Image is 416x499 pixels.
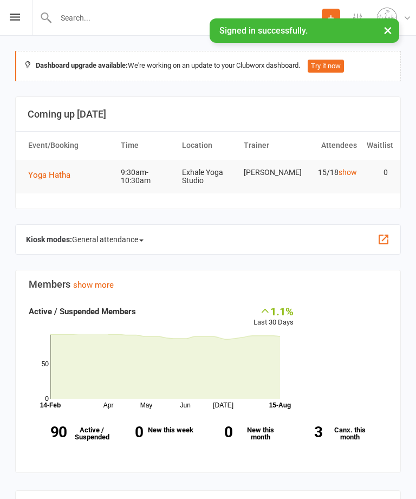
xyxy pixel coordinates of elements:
[28,170,70,180] span: Yoga Hatha
[26,235,72,244] strong: Kiosk modes:
[362,160,393,185] td: 0
[308,60,344,73] button: Try it now
[29,425,67,439] strong: 90
[239,160,301,185] td: [PERSON_NAME]
[300,160,362,185] td: 15/18
[73,280,114,290] a: show more
[15,51,401,81] div: We're working on an update to your Clubworx dashboard.
[284,418,374,449] a: 3Canx. this month
[177,160,239,194] td: Exhale Yoga Studio
[194,425,232,439] strong: 0
[105,418,195,448] a: 0New this week
[194,418,284,449] a: 0New this month
[29,279,387,290] h3: Members
[36,61,128,69] strong: Dashboard upgrade available:
[116,132,178,159] th: Time
[23,132,116,159] th: Event/Booking
[239,132,301,159] th: Trainer
[28,169,78,182] button: Yoga Hatha
[378,18,398,42] button: ×
[105,425,143,439] strong: 0
[23,418,113,449] a: 90Active / Suspended
[339,168,357,177] a: show
[284,425,322,439] strong: 3
[300,132,362,159] th: Attendees
[72,231,144,248] span: General attendance
[219,25,308,36] span: Signed in successfully.
[177,132,239,159] th: Location
[253,305,294,317] div: 1.1%
[362,132,393,159] th: Waitlist
[116,160,178,194] td: 9:30am-10:30am
[29,307,136,316] strong: Active / Suspended Members
[253,305,294,328] div: Last 30 Days
[28,109,388,120] h3: Coming up [DATE]
[53,10,322,25] input: Search...
[376,7,398,29] img: thumb_image1710331179.png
